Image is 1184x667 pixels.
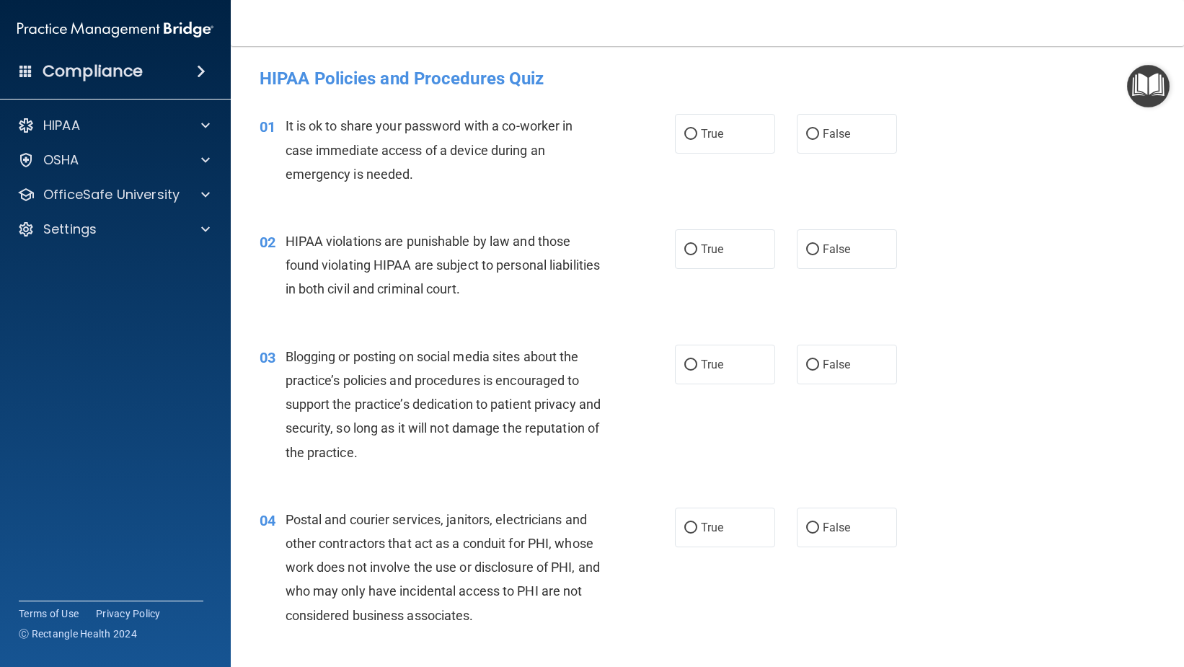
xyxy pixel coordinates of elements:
[684,360,697,371] input: True
[684,129,697,140] input: True
[806,523,819,534] input: False
[43,151,79,169] p: OSHA
[96,606,161,621] a: Privacy Policy
[17,221,210,238] a: Settings
[701,242,723,256] span: True
[43,61,143,81] h4: Compliance
[43,117,80,134] p: HIPAA
[43,221,97,238] p: Settings
[684,244,697,255] input: True
[286,234,601,296] span: HIPAA violations are punishable by law and those found violating HIPAA are subject to personal li...
[286,118,573,181] span: It is ok to share your password with a co-worker in case immediate access of a device during an e...
[806,129,819,140] input: False
[19,627,137,641] span: Ⓒ Rectangle Health 2024
[260,349,275,366] span: 03
[701,127,723,141] span: True
[823,358,851,371] span: False
[260,234,275,251] span: 02
[17,151,210,169] a: OSHA
[684,523,697,534] input: True
[17,117,210,134] a: HIPAA
[260,69,1155,88] h4: HIPAA Policies and Procedures Quiz
[701,358,723,371] span: True
[286,349,601,460] span: Blogging or posting on social media sites about the practice’s policies and procedures is encoura...
[806,244,819,255] input: False
[1127,65,1170,107] button: Open Resource Center
[17,186,210,203] a: OfficeSafe University
[823,242,851,256] span: False
[260,118,275,136] span: 01
[806,360,819,371] input: False
[823,521,851,534] span: False
[43,186,180,203] p: OfficeSafe University
[260,512,275,529] span: 04
[17,15,213,44] img: PMB logo
[701,521,723,534] span: True
[19,606,79,621] a: Terms of Use
[1112,567,1167,622] iframe: Drift Widget Chat Controller
[286,512,601,623] span: Postal and courier services, janitors, electricians and other contractors that act as a conduit f...
[823,127,851,141] span: False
